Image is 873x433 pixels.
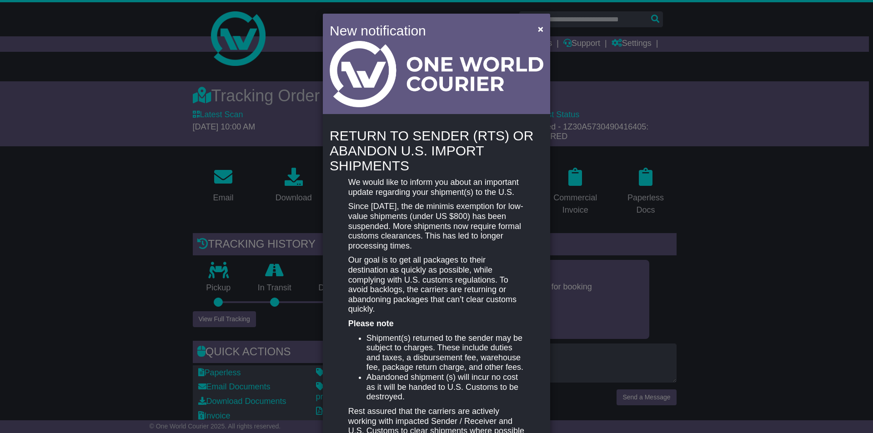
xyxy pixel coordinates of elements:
[348,178,525,197] p: We would like to inform you about an important update regarding your shipment(s) to the U.S.
[330,128,543,173] h4: RETURN TO SENDER (RTS) OR ABANDON U.S. IMPORT SHIPMENTS
[348,319,394,328] strong: Please note
[533,20,548,38] button: Close
[330,41,543,107] img: Light
[348,202,525,251] p: Since [DATE], the de minimis exemption for low-value shipments (under US $800) has been suspended...
[538,24,543,34] span: ×
[366,333,525,373] li: Shipment(s) returned to the sender may be subject to charges. These include duties and taxes, a d...
[330,20,525,41] h4: New notification
[366,373,525,402] li: Abandoned shipment (s) will incur no cost as it will be handed to U.S. Customs to be destroyed.
[348,255,525,314] p: Our goal is to get all packages to their destination as quickly as possible, while complying with...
